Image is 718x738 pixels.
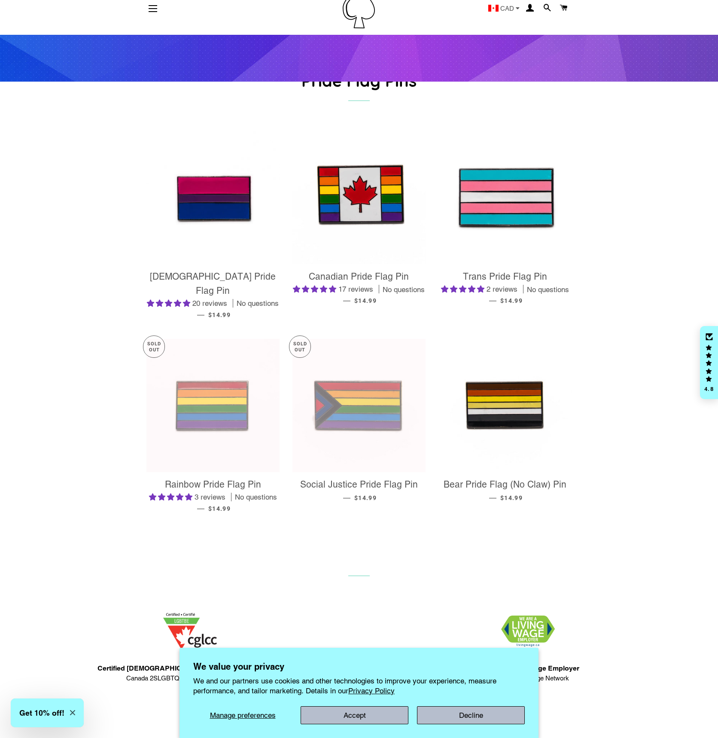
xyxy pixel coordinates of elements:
[208,505,231,512] span: $14.99
[489,493,496,502] span: —
[97,674,282,683] span: Canada 2SLGBTQI+ Chamber of Commerce
[163,613,217,650] img: 1705457225.png
[301,706,408,724] button: Accept
[197,504,204,512] span: —
[500,297,523,304] span: $14.99
[441,285,487,293] span: 5.00 stars
[293,285,338,293] span: 5.00 stars
[192,299,227,308] span: 20 reviews
[292,264,426,312] a: Canadian Pride Flag Pin 5.00 stars 17 reviews No questions — $14.99
[343,493,350,502] span: —
[193,676,525,695] p: We and our partners use cookies and other technologies to improve your experience, measure perfor...
[292,472,426,509] a: Social Justice Pride Flag Pin — $14.99
[501,616,555,647] img: 1706832627.png
[165,479,261,490] span: Rainbow Pride Flag Pin
[354,494,377,501] span: $14.99
[143,336,164,358] p: Sold Out
[348,686,395,695] a: Privacy Policy
[150,271,276,296] span: [DEMOGRAPHIC_DATA] Pride Flag Pin
[146,472,280,520] a: Rainbow Pride Flag Pin 5.00 stars 3 reviews No questions — $14.99
[146,131,280,264] img: Bisexual Pride Flag Enamel Pin Badge Bi Pride LGBTQ Lapel Gift For Her/Him - Pin Ace
[383,285,425,295] span: No questions
[500,5,514,12] span: CAD
[210,711,276,720] span: Manage preferences
[146,264,280,326] a: [DEMOGRAPHIC_DATA] Pride Flag Pin 5.00 stars 20 reviews No questions — $14.99
[338,285,373,293] span: 17 reviews
[463,271,547,282] span: Trans Pride Flag Pin
[289,336,310,358] p: Sold Out
[237,299,279,309] span: No questions
[343,296,350,305] span: —
[300,479,418,490] span: Social Justice Pride Flag Pin
[235,492,277,503] span: No questions
[489,296,496,305] span: —
[438,339,572,472] img: Bear Pride Flag No Claw Enamel Pin Badge Pride Cub Lapel LGBTQ Gay Gift For Him - Pin Ace
[500,494,523,501] span: $14.99
[444,479,566,490] span: Bear Pride Flag (No Claw) Pin
[193,706,292,724] button: Manage preferences
[438,131,572,264] img: Trans Pride Flag Enamel Pin Badge Transgender Lapel LGBTQ Gift For Her/Him - Pin Ace
[438,472,572,509] a: Bear Pride Flag (No Claw) Pin — $14.99
[292,339,426,472] img: Social Justice Pride Flag Pin - Pin-Ace
[700,326,718,399] div: Click to open Judge.me floating reviews tab
[487,285,517,293] span: 2 reviews
[417,706,525,724] button: Decline
[146,339,280,472] img: LGBT Gay Pin Pride Flag Enamel Badge Rainbow Lapel LGBTQ Queer Gift For Her/Him - Pin Ace
[704,386,714,392] div: 4.8
[309,271,409,282] span: Canadian Pride Flag Pin
[97,663,282,674] span: Certified [DEMOGRAPHIC_DATA]/Trans-Owned Supplier
[438,264,572,312] a: Trans Pride Flag Pin 5.00 stars 2 reviews No questions — $14.99
[208,311,231,318] span: $14.99
[147,299,192,308] span: 5.00 stars
[354,297,377,304] span: $14.99
[197,310,204,319] span: —
[149,493,195,501] span: 5.00 stars
[195,493,225,501] span: 3 reviews
[193,662,525,672] h2: We value your privacy
[527,285,569,295] span: No questions
[292,131,426,264] img: Canadian Pride Flag Enamel Pin Badge Rainbow Lapel LGBTQ Gay Gift For Her/Him - Pin Ace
